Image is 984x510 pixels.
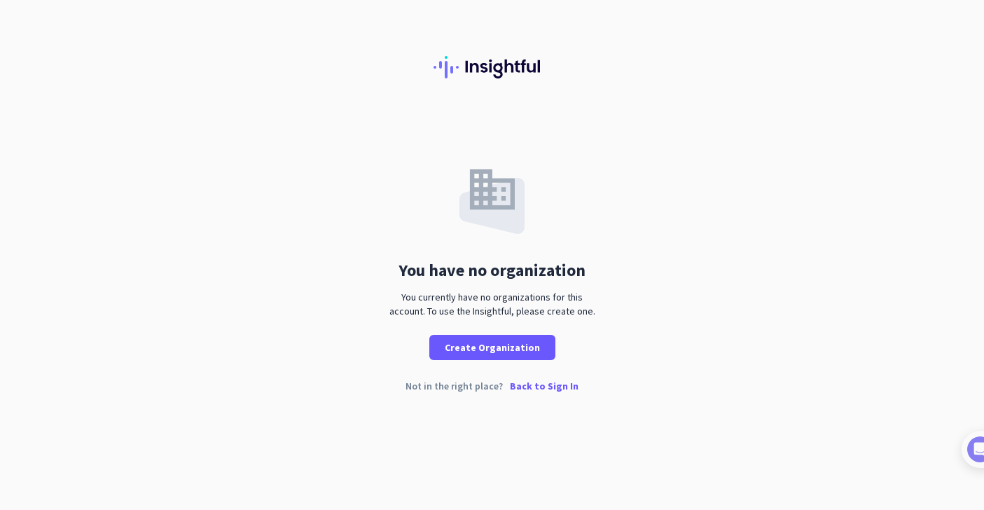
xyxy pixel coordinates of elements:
span: Create Organization [445,340,540,354]
img: Insightful [434,56,551,78]
p: Back to Sign In [510,381,578,391]
div: You currently have no organizations for this account. To use the Insightful, please create one. [384,290,601,318]
div: You have no organization [399,262,585,279]
button: Create Organization [429,335,555,360]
